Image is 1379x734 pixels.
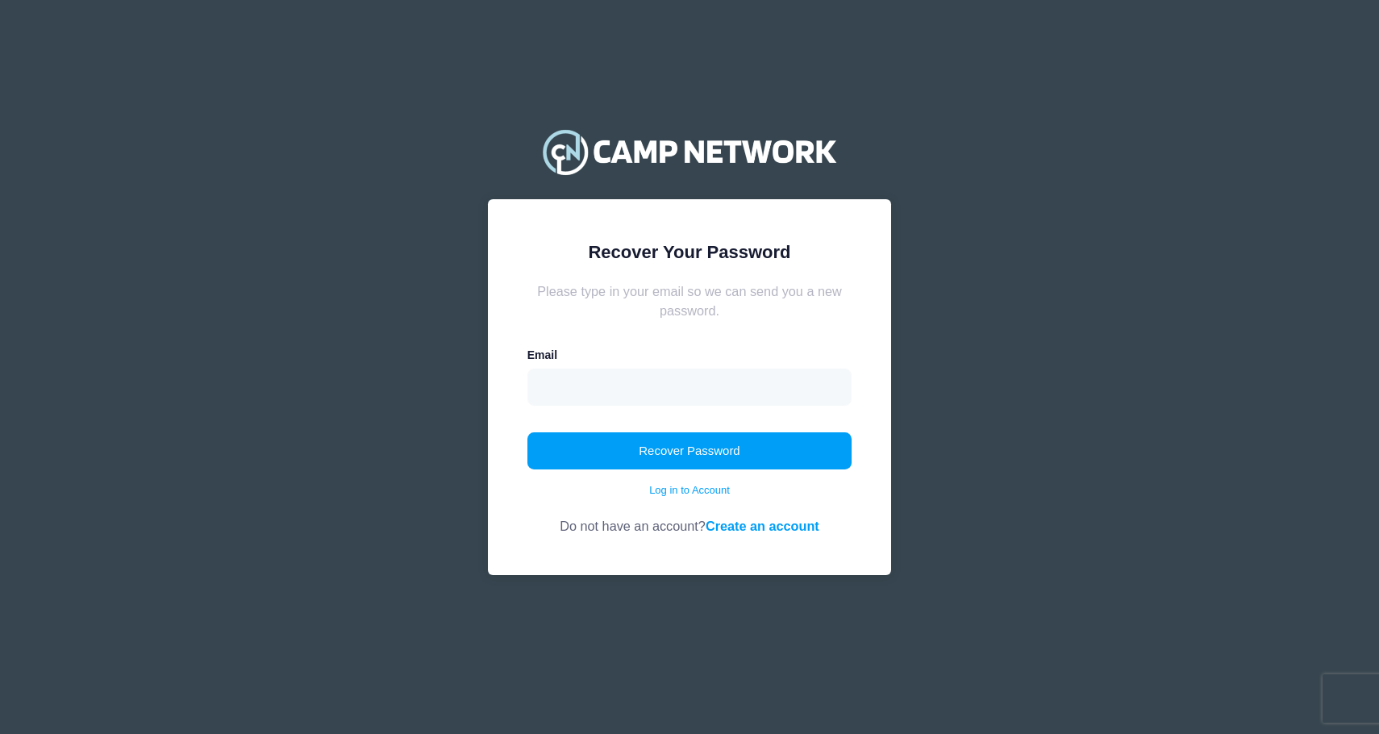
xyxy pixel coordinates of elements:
[527,432,852,469] button: Recover Password
[527,239,852,265] div: Recover Your Password
[527,347,557,364] label: Email
[649,482,730,498] a: Log in to Account
[527,498,852,536] div: Do not have an account?
[535,119,844,184] img: Camp Network
[706,519,819,533] a: Create an account
[527,282,852,321] div: Please type in your email so we can send you a new password.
